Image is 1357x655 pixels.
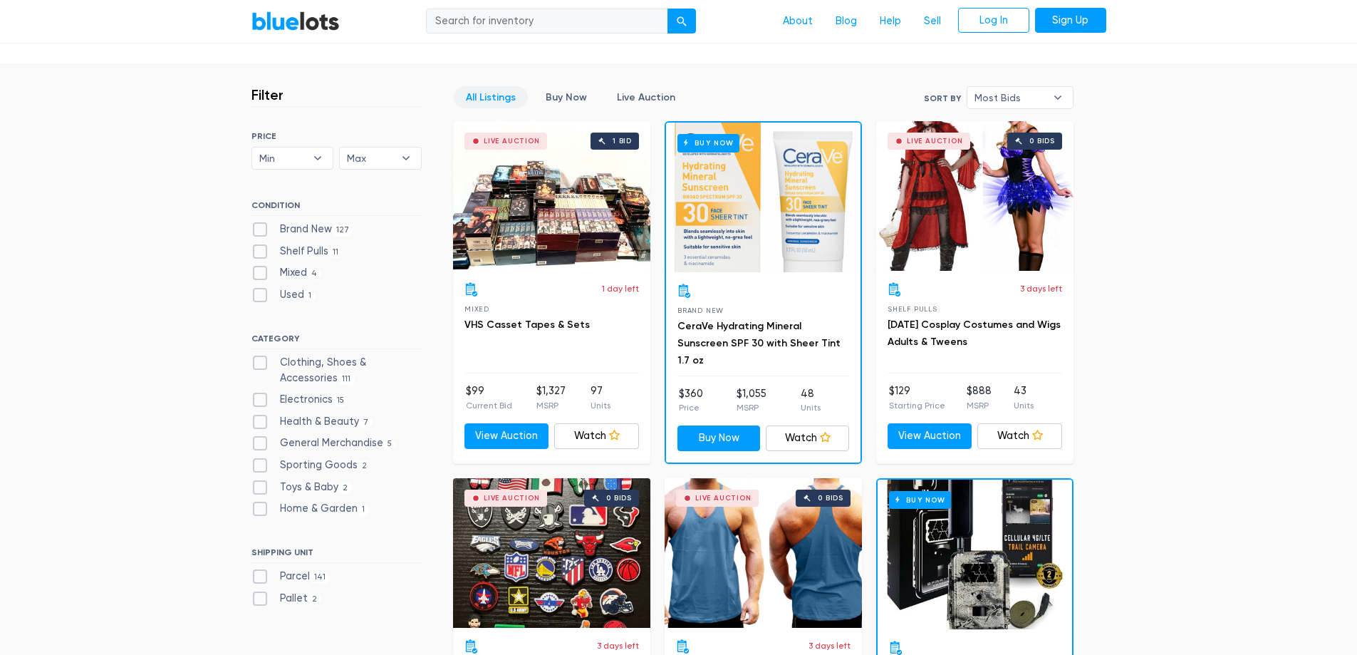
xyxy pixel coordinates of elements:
[251,222,354,237] label: Brand New
[251,392,349,408] label: Electronics
[251,414,373,430] label: Health & Beauty
[307,269,322,280] span: 4
[308,594,322,605] span: 2
[536,383,566,412] li: $1,327
[677,134,739,152] h6: Buy Now
[889,491,951,509] h6: Buy Now
[876,121,1073,271] a: Live Auction 0 bids
[878,480,1072,629] a: Buy Now
[967,399,992,412] p: MSRP
[1035,8,1106,33] a: Sign Up
[391,148,421,169] b: ▾
[613,138,632,145] div: 1 bid
[464,305,489,313] span: Mixed
[591,383,610,412] li: 97
[310,572,331,584] span: 141
[888,305,937,313] span: Shelf Pulls
[974,87,1046,108] span: Most Bids
[251,547,422,563] h6: SHIPPING UNIT
[358,460,372,472] span: 2
[466,383,512,412] li: $99
[251,480,353,495] label: Toys & Baby
[251,200,422,216] h6: CONDITION
[383,439,397,450] span: 5
[453,121,650,271] a: Live Auction 1 bid
[303,148,333,169] b: ▾
[889,399,945,412] p: Starting Price
[737,401,766,414] p: MSRP
[464,423,549,449] a: View Auction
[737,386,766,415] li: $1,055
[466,399,512,412] p: Current Bid
[536,399,566,412] p: MSRP
[453,478,650,628] a: Live Auction 0 bids
[251,355,422,386] label: Clothing, Shoes & Accessories
[1014,399,1034,412] p: Units
[251,131,422,141] h6: PRICE
[1014,383,1034,412] li: 43
[251,244,343,259] label: Shelf Pulls
[868,8,913,35] a: Help
[328,247,343,258] span: 11
[818,495,843,502] div: 0 bids
[347,148,394,169] span: Max
[967,383,992,412] li: $888
[977,423,1062,449] a: Watch
[679,386,703,415] li: $360
[771,8,824,35] a: About
[679,401,703,414] p: Price
[251,265,322,281] label: Mixed
[677,306,724,314] span: Brand New
[359,417,373,428] span: 7
[913,8,952,35] a: Sell
[304,290,316,301] span: 1
[801,386,821,415] li: 48
[358,505,370,516] span: 1
[958,8,1029,33] a: Log In
[677,426,761,451] a: Buy Now
[597,639,639,652] p: 3 days left
[591,399,610,412] p: Units
[888,423,972,449] a: View Auction
[824,8,868,35] a: Blog
[251,458,372,473] label: Sporting Goods
[464,319,590,331] a: VHS Casset Tapes & Sets
[602,282,639,295] p: 1 day left
[534,86,599,108] a: Buy Now
[677,320,841,366] a: CeraVe Hydrating Mineral Sunscreen SPF 30 with Sheer Tint 1.7 oz
[338,373,355,385] span: 111
[801,401,821,414] p: Units
[907,138,963,145] div: Live Auction
[924,92,961,105] label: Sort By
[606,495,632,502] div: 0 bids
[338,483,353,494] span: 2
[259,148,306,169] span: Min
[333,395,349,406] span: 15
[766,426,849,451] a: Watch
[251,86,284,103] h3: Filter
[332,225,354,236] span: 127
[1020,282,1062,295] p: 3 days left
[251,569,331,584] label: Parcel
[554,423,639,449] a: Watch
[888,319,1061,348] a: [DATE] Cosplay Costumes and Wigs Adults & Tweens
[251,287,316,303] label: Used
[251,435,397,451] label: General Merchandise
[665,478,862,628] a: Live Auction 0 bids
[1029,138,1055,145] div: 0 bids
[426,9,668,34] input: Search for inventory
[251,501,370,517] label: Home & Garden
[695,495,752,502] div: Live Auction
[251,334,422,349] h6: CATEGORY
[484,138,540,145] div: Live Auction
[666,123,861,272] a: Buy Now
[251,591,322,607] label: Pallet
[809,639,851,652] p: 3 days left
[484,495,540,502] div: Live Auction
[889,383,945,412] li: $129
[605,86,687,108] a: Live Auction
[251,11,340,31] a: BlueLots
[1043,87,1073,108] b: ▾
[454,86,528,108] a: All Listings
